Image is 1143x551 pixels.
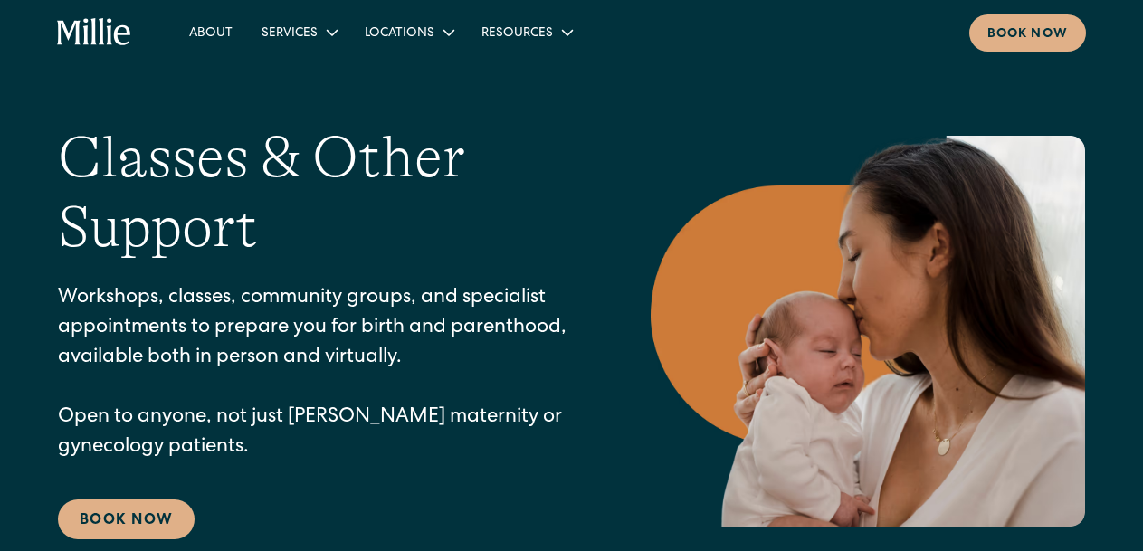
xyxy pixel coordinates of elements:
[262,24,318,43] div: Services
[987,25,1068,44] div: Book now
[247,17,350,47] div: Services
[58,499,195,539] a: Book Now
[365,24,434,43] div: Locations
[651,136,1085,526] img: Mother kissing her newborn on the forehead, capturing a peaceful moment of love and connection in...
[350,17,467,47] div: Locations
[58,284,578,463] p: Workshops, classes, community groups, and specialist appointments to prepare you for birth and pa...
[467,17,586,47] div: Resources
[57,18,131,47] a: home
[481,24,553,43] div: Resources
[58,123,578,262] h1: Classes & Other Support
[175,17,247,47] a: About
[969,14,1086,52] a: Book now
